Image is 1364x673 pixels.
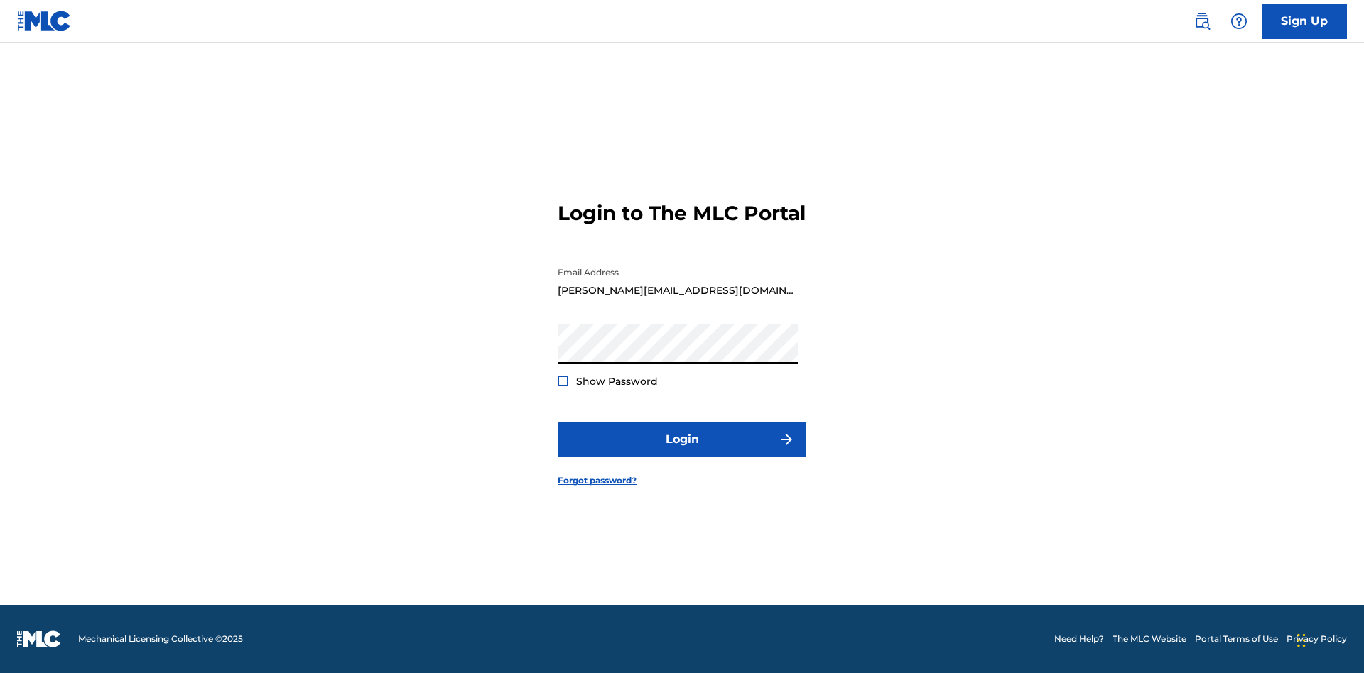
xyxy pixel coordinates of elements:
[1293,605,1364,673] iframe: Chat Widget
[1287,633,1347,645] a: Privacy Policy
[778,431,795,448] img: f7272a7cc735f4ea7f67.svg
[1193,13,1211,30] img: search
[558,422,806,457] button: Login
[1195,633,1278,645] a: Portal Terms of Use
[558,201,806,226] h3: Login to The MLC Portal
[1188,7,1216,35] a: Public Search
[1225,7,1253,35] div: Help
[17,630,61,647] img: logo
[1230,13,1247,30] img: help
[1297,619,1306,662] div: Drag
[1054,633,1104,645] a: Need Help?
[558,474,637,487] a: Forgot password?
[17,11,72,31] img: MLC Logo
[1113,633,1186,645] a: The MLC Website
[78,633,243,645] span: Mechanical Licensing Collective © 2025
[1262,4,1347,39] a: Sign Up
[576,375,658,388] span: Show Password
